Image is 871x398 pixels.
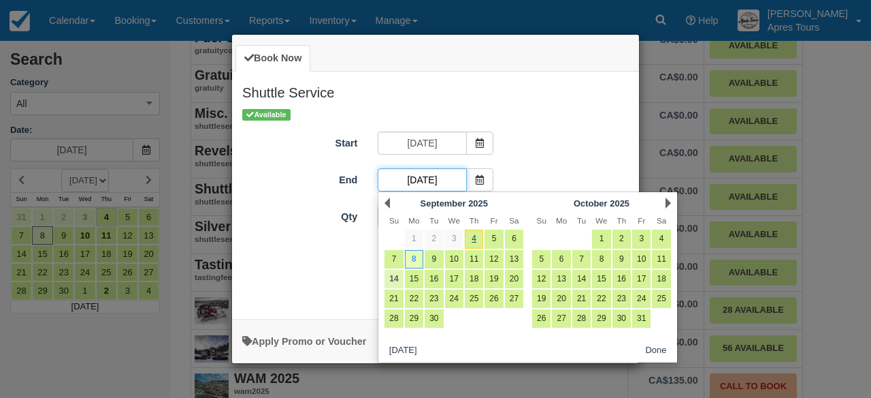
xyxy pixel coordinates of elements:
[632,270,651,288] a: 17
[665,198,671,209] a: Next
[429,216,438,225] span: Tuesday
[595,216,607,225] span: Wednesday
[425,270,443,288] a: 16
[445,230,463,248] a: 3
[612,290,631,308] a: 23
[384,342,422,359] button: [DATE]
[232,168,367,187] label: End
[632,250,651,269] a: 10
[232,72,639,312] div: Item Modal
[468,198,488,209] span: 2025
[384,250,403,269] a: 7
[592,250,610,269] a: 8
[408,216,419,225] span: Monday
[612,250,631,269] a: 9
[556,216,567,225] span: Monday
[632,230,651,248] a: 3
[552,270,570,288] a: 13
[532,250,550,269] a: 5
[421,198,466,209] span: September
[657,216,666,225] span: Saturday
[592,270,610,288] a: 15
[505,290,523,308] a: 27
[425,230,443,248] a: 2
[652,250,670,269] a: 11
[405,230,423,248] a: 1
[448,216,460,225] span: Wednesday
[465,250,483,269] a: 11
[384,198,390,209] a: Prev
[235,45,310,72] a: Book Now
[389,216,399,225] span: Sunday
[445,290,463,308] a: 24
[572,290,591,308] a: 21
[384,309,403,328] a: 28
[465,270,483,288] a: 18
[612,309,631,328] a: 30
[505,270,523,288] a: 20
[652,290,670,308] a: 25
[577,216,586,225] span: Tuesday
[232,132,367,151] label: Start
[405,270,423,288] a: 15
[505,250,523,269] a: 13
[552,309,570,328] a: 27
[532,290,550,308] a: 19
[652,270,670,288] a: 18
[484,250,503,269] a: 12
[384,290,403,308] a: 21
[425,290,443,308] a: 23
[505,230,523,248] a: 6
[532,270,550,288] a: 12
[632,309,651,328] a: 31
[592,309,610,328] a: 29
[532,309,550,328] a: 26
[574,198,608,209] span: October
[445,250,463,269] a: 10
[445,270,463,288] a: 17
[552,250,570,269] a: 6
[405,290,423,308] a: 22
[652,230,670,248] a: 4
[617,216,627,225] span: Thursday
[405,250,423,269] a: 8
[491,216,498,225] span: Friday
[405,309,423,328] a: 29
[572,250,591,269] a: 7
[242,109,291,121] span: Available
[242,336,366,347] a: Apply Voucher
[612,270,631,288] a: 16
[509,216,519,225] span: Saturday
[572,270,591,288] a: 14
[465,290,483,308] a: 25
[638,216,645,225] span: Friday
[470,216,479,225] span: Thursday
[592,230,610,248] a: 1
[484,290,503,308] a: 26
[425,309,443,328] a: 30
[632,290,651,308] a: 24
[610,198,629,209] span: 2025
[484,230,503,248] a: 5
[232,72,639,107] h2: Shuttle Service
[465,230,483,248] a: 4
[232,205,367,224] label: Qty
[384,270,403,288] a: 14
[552,290,570,308] a: 20
[592,290,610,308] a: 22
[572,309,591,328] a: 28
[537,216,546,225] span: Sunday
[640,342,672,359] button: Done
[484,270,503,288] a: 19
[612,230,631,248] a: 2
[425,250,443,269] a: 9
